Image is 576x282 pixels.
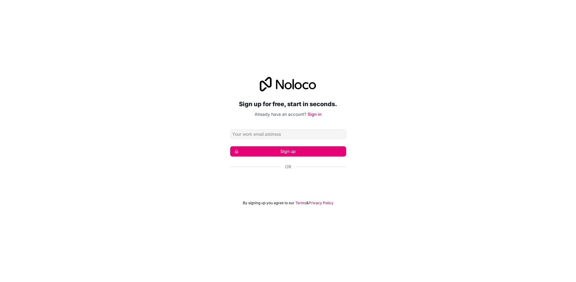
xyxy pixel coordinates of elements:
a: Terms [295,201,306,205]
span: Already have an account? [255,112,306,117]
span: & [306,201,309,205]
span: By signing up you agree to our [243,201,294,205]
span: Or [285,164,291,170]
button: Sign up [230,146,346,157]
input: Email address [230,129,346,139]
h2: Sign up for free, start in seconds. [230,99,346,109]
a: Privacy Policy [309,201,333,205]
a: Sign in [307,112,321,117]
iframe: Sign in with Google Button [227,176,349,190]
